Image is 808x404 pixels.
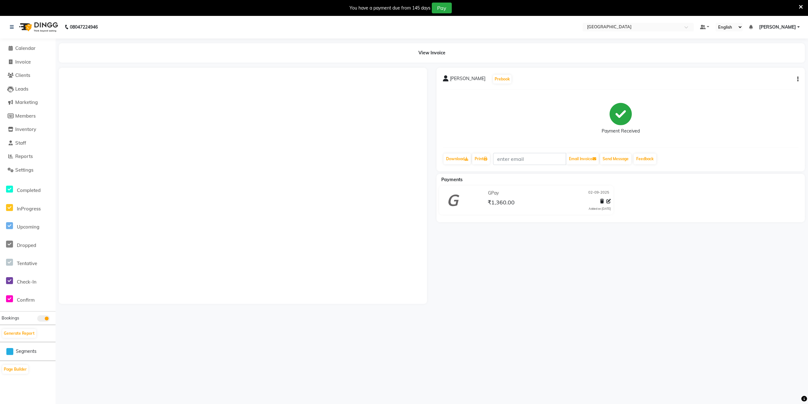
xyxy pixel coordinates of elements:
[350,5,431,11] div: You have a payment due from 145 days
[602,128,640,134] div: Payment Received
[15,153,33,159] span: Reports
[15,99,38,105] span: Marketing
[2,99,54,106] a: Marketing
[17,242,36,248] span: Dropped
[17,279,37,285] span: Check-In
[441,177,463,182] span: Payments
[2,365,28,374] button: Page Builder
[17,260,37,266] span: Tentative
[432,3,452,13] button: Pay
[588,190,609,196] span: 02-09-2025
[2,86,54,93] a: Leads
[488,190,499,196] span: GPay
[472,154,490,164] a: Print
[15,59,31,65] span: Invoice
[2,329,36,338] button: Generate Report
[2,72,54,79] a: Clients
[493,153,566,165] input: enter email
[634,154,656,164] a: Feedback
[2,58,54,66] a: Invoice
[2,140,54,147] a: Staff
[444,154,471,164] a: Download
[2,315,19,320] span: Bookings
[15,113,36,119] span: Members
[488,199,515,208] span: ₹1,360.00
[15,167,33,173] span: Settings
[17,206,41,212] span: InProgress
[2,153,54,160] a: Reports
[17,297,35,303] span: Confirm
[493,75,511,84] button: Prebook
[566,154,599,164] button: Email Invoice
[600,154,631,164] button: Send Message
[2,126,54,133] a: Inventory
[15,86,28,92] span: Leads
[17,187,41,193] span: Completed
[15,140,26,146] span: Staff
[16,18,60,36] img: logo
[59,43,805,63] div: View Invoice
[70,18,98,36] b: 08047224946
[450,75,485,84] span: [PERSON_NAME]
[15,126,36,132] span: Inventory
[16,348,37,355] span: Segments
[759,24,796,31] span: [PERSON_NAME]
[15,45,36,51] span: Calendar
[15,72,30,78] span: Clients
[589,207,611,211] div: Added on [DATE]
[2,45,54,52] a: Calendar
[2,167,54,174] a: Settings
[17,224,39,230] span: Upcoming
[2,113,54,120] a: Members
